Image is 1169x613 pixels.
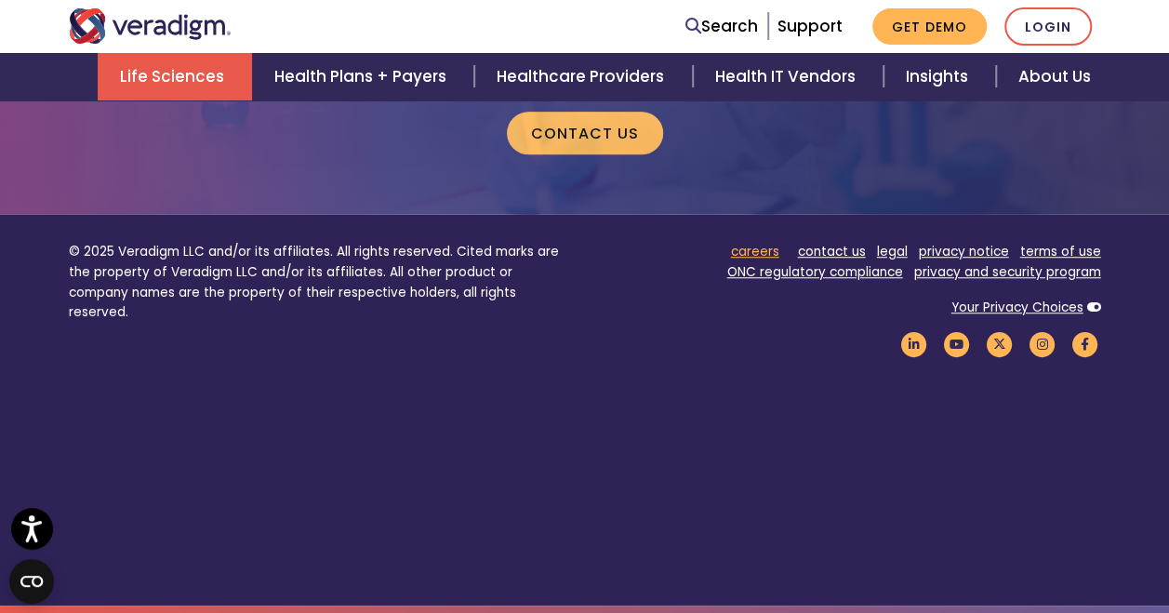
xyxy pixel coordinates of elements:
button: Open CMP widget [9,559,54,604]
a: Veradigm LinkedIn Link [898,336,930,353]
a: Insights [883,53,996,100]
a: About Us [996,53,1113,100]
a: privacy notice [919,243,1009,260]
a: Life Sciences [98,53,252,100]
a: Health IT Vendors [693,53,883,100]
a: Get Demo [872,8,987,45]
a: Your Privacy Choices [951,299,1083,316]
a: contact us [798,243,866,260]
a: privacy and security program [914,263,1101,281]
a: Login [1004,7,1092,46]
a: terms of use [1020,243,1101,260]
img: Veradigm logo [69,8,232,44]
a: Support [777,15,843,37]
a: Veradigm Twitter Link [984,336,1016,353]
a: careers [731,243,779,260]
a: Health Plans + Payers [252,53,474,100]
a: Veradigm YouTube Link [941,336,973,353]
a: Search [685,14,758,39]
a: legal [877,243,908,260]
a: Veradigm Facebook Link [1069,336,1101,353]
a: Contact us [507,112,663,154]
p: © 2025 Veradigm LLC and/or its affiliates. All rights reserved. Cited marks are the property of V... [69,242,571,323]
a: ONC regulatory compliance [727,263,903,281]
a: Healthcare Providers [474,53,692,100]
a: Veradigm Instagram Link [1027,336,1058,353]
